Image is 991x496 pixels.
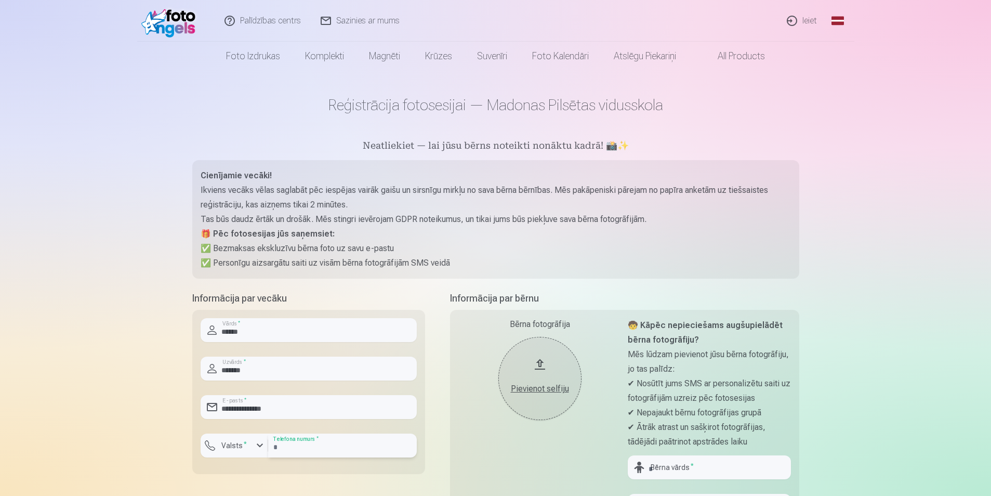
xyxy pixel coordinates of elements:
[628,376,791,406] p: ✔ Nosūtīt jums SMS ar personalizētu saiti uz fotogrāfijām uzreiz pēc fotosesijas
[201,256,791,270] p: ✅ Personīgu aizsargātu saiti uz visām bērna fotogrāfijām SMS veidā
[628,406,791,420] p: ✔ Nepajaukt bērnu fotogrāfijas grupā
[192,139,799,154] h5: Neatliekiet — lai jūsu bērns noteikti nonāktu kadrā! 📸✨
[201,183,791,212] p: Ikviens vecāks vēlas saglabāt pēc iespējas vairāk gaišu un sirsnīgu mirkļu no sava bērna bērnības...
[520,42,601,71] a: Foto kalendāri
[201,212,791,227] p: Tas būs daudz ērtāk un drošāk. Mēs stingri ievērojam GDPR noteikumus, un tikai jums būs piekļuve ...
[192,291,425,306] h5: Informācija par vecāku
[450,291,799,306] h5: Informācija par bērnu
[628,320,783,345] strong: 🧒 Kāpēc nepieciešams augšupielādēt bērna fotogrāfiju?
[628,420,791,449] p: ✔ Ātrāk atrast un sašķirot fotogrāfijas, tādējādi paātrinot apstrādes laiku
[293,42,356,71] a: Komplekti
[458,318,622,331] div: Bērna fotogrāfija
[201,241,791,256] p: ✅ Bezmaksas ekskluzīvu bērna foto uz savu e-pastu
[201,229,335,239] strong: 🎁 Pēc fotosesijas jūs saņemsiet:
[498,337,582,420] button: Pievienot selfiju
[217,440,251,451] label: Valsts
[201,434,268,458] button: Valsts*
[214,42,293,71] a: Foto izdrukas
[465,42,520,71] a: Suvenīri
[201,171,272,180] strong: Cienījamie vecāki!
[356,42,413,71] a: Magnēti
[192,96,799,114] h1: Reģistrācija fotosesijai — Madonas Pilsētas vidusskola
[628,347,791,376] p: Mēs lūdzam pievienot jūsu bērna fotogrāfiju, jo tas palīdz:
[601,42,689,71] a: Atslēgu piekariņi
[689,42,777,71] a: All products
[413,42,465,71] a: Krūzes
[141,4,201,37] img: /fa1
[509,383,571,395] div: Pievienot selfiju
